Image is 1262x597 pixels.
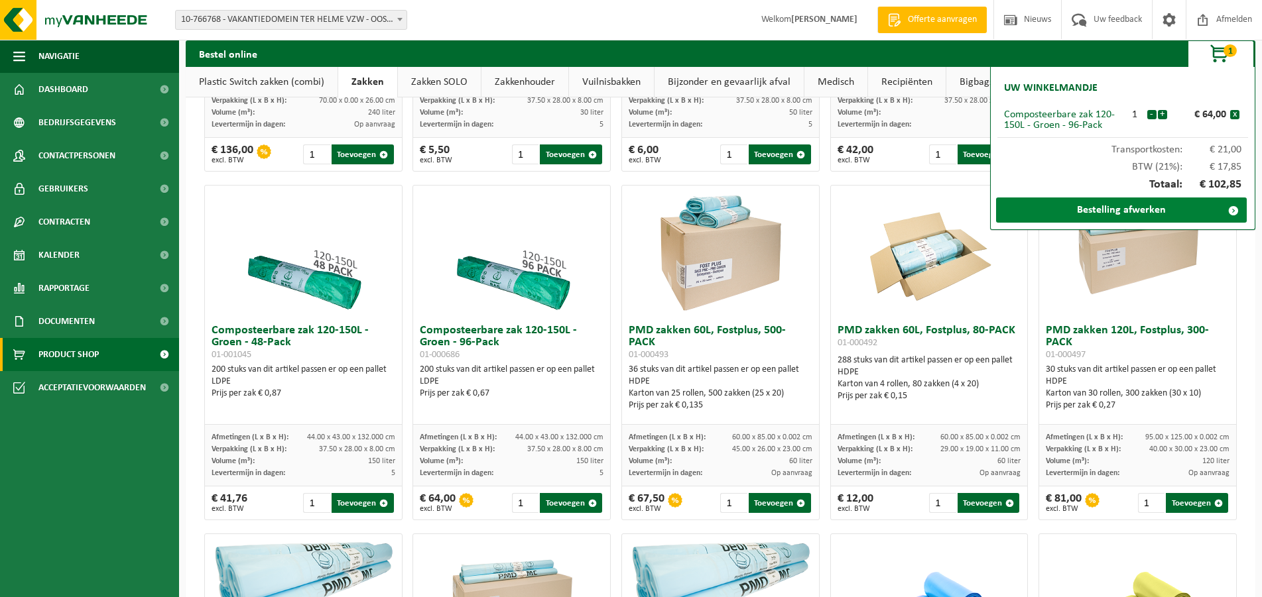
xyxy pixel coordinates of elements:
div: € 41,76 [212,493,247,513]
button: Toevoegen [1166,493,1228,513]
input: 1 [720,144,747,164]
span: 29.00 x 19.00 x 11.00 cm [940,445,1021,453]
strong: [PERSON_NAME] [791,15,857,25]
button: Toevoegen [749,493,811,513]
button: Toevoegen [540,493,602,513]
span: excl. BTW [629,156,661,164]
span: 45.00 x 26.00 x 23.00 cm [732,445,812,453]
button: Toevoegen [749,144,811,164]
input: 1 [303,493,330,513]
span: excl. BTW [629,505,664,513]
div: € 64,00 [420,493,456,513]
span: Verpakking (L x B x H): [838,445,913,453]
span: Levertermijn in dagen: [212,469,285,477]
div: Karton van 30 rollen, 300 zakken (30 x 10) [1046,388,1230,400]
span: Verpakking (L x B x H): [420,97,495,105]
div: Totaal: [997,172,1248,197]
span: Afmetingen (L x B x H): [838,433,915,441]
a: Medisch [804,67,867,97]
span: Afmetingen (L x B x H): [1046,433,1123,441]
span: Afmetingen (L x B x H): [629,433,706,441]
span: Verpakking (L x B x H): [1046,445,1121,453]
span: excl. BTW [1046,505,1082,513]
span: 60.00 x 85.00 x 0.002 cm [732,433,812,441]
span: Offerte aanvragen [905,13,980,27]
span: 44.00 x 43.00 x 132.000 cm [515,433,603,441]
div: € 64,00 [1170,109,1230,120]
div: 200 stuks van dit artikel passen er op een pallet [420,364,603,400]
span: Afmetingen (L x B x H): [212,433,288,441]
h3: PMD zakken 60L, Fostplus, 80-PACK [838,325,1021,351]
span: Op aanvraag [771,469,812,477]
div: € 81,00 [1046,493,1082,513]
span: excl. BTW [420,505,456,513]
span: 240 liter [368,109,395,117]
button: Toevoegen [332,144,394,164]
span: Levertermijn in dagen: [420,121,493,129]
span: € 102,85 [1182,179,1242,191]
button: Toevoegen [958,493,1020,513]
div: € 67,50 [629,493,664,513]
img: 01-000493 [654,186,787,318]
span: 01-000492 [838,338,877,348]
span: 5 [599,121,603,129]
img: 01-000492 [863,186,995,318]
span: Levertermijn in dagen: [629,469,702,477]
div: Prijs per zak € 0,67 [420,388,603,400]
a: Bestelling afwerken [996,197,1247,223]
span: Verpakking (L x B x H): [212,445,286,453]
span: 37.50 x 28.00 x 8.00 cm [944,97,1021,105]
span: 37.50 x 28.00 x 8.00 cm [319,445,395,453]
div: € 12,00 [838,493,873,513]
span: Volume (m³): [212,109,255,117]
button: Toevoegen [958,144,1020,164]
span: 37.50 x 28.00 x 8.00 cm [527,97,603,105]
span: 01-001045 [212,350,251,360]
input: 1 [512,144,539,164]
span: 5 [599,469,603,477]
button: Toevoegen [540,144,602,164]
div: HDPE [1046,376,1230,388]
span: Documenten [38,305,95,338]
img: 01-000686 [446,186,578,318]
button: 1 [1188,40,1254,67]
input: 1 [929,493,956,513]
span: Volume (m³): [1046,457,1089,465]
div: HDPE [838,366,1021,378]
div: Prijs per zak € 0,87 [212,388,395,400]
span: 1 [1224,44,1237,57]
h3: PMD zakken 120L, Fostplus, 300-PACK [1046,325,1230,360]
div: LDPE [212,376,395,388]
span: 95.00 x 125.00 x 0.002 cm [1145,433,1230,441]
span: € 21,00 [1182,144,1242,155]
div: Karton van 4 rollen, 80 zakken (4 x 20) [838,378,1021,390]
span: excl. BTW [212,156,253,164]
span: Gebruikers [38,172,88,205]
span: excl. BTW [212,505,247,513]
div: 288 stuks van dit artikel passen er op een pallet [838,354,1021,402]
span: Verpakking (L x B x H): [629,445,704,453]
a: Bigbags [946,67,1007,97]
span: Volume (m³): [838,109,881,117]
span: 150 liter [368,457,395,465]
button: x [1230,110,1239,119]
span: Verpakking (L x B x H): [629,97,704,105]
div: 30 stuks van dit artikel passen er op een pallet [1046,364,1230,411]
div: 200 stuks van dit artikel passen er op een pallet [212,364,395,400]
span: Verpakking (L x B x H): [420,445,495,453]
span: excl. BTW [838,156,873,164]
span: 01-000497 [1046,350,1086,360]
span: Volume (m³): [629,109,672,117]
span: Levertermijn in dagen: [629,121,702,129]
span: Product Shop [38,338,99,371]
span: Contactpersonen [38,139,115,172]
span: 01-000493 [629,350,668,360]
div: € 42,00 [838,144,873,164]
div: € 5,50 [420,144,452,164]
div: LDPE [420,376,603,388]
div: 1 [1123,109,1147,120]
span: 44.00 x 43.00 x 132.000 cm [307,433,395,441]
span: Volume (m³): [420,109,463,117]
a: Zakkenhouder [481,67,568,97]
input: 1 [303,144,330,164]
